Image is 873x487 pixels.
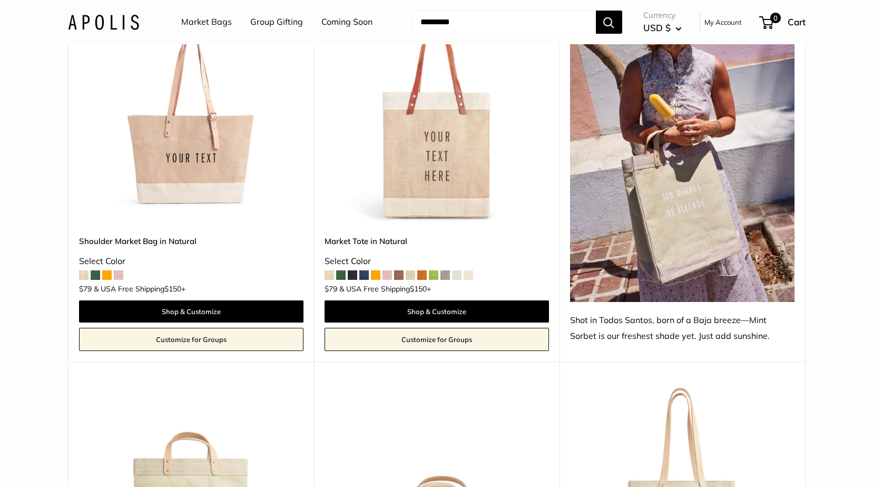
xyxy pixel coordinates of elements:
[410,284,427,294] span: $150
[181,14,232,30] a: Market Bags
[596,11,622,34] button: Search
[325,254,549,269] div: Select Color
[570,313,794,344] div: Shot in Todos Santos, born of a Baja breeze—Mint Sorbet is our freshest shade yet. Just add sunsh...
[643,8,682,23] span: Currency
[164,284,181,294] span: $150
[325,235,549,247] a: Market Tote in Natural
[79,254,303,269] div: Select Color
[79,284,92,294] span: $79
[325,300,549,323] a: Shop & Customize
[325,328,549,351] a: Customize for Groups
[325,284,337,294] span: $79
[94,285,185,293] span: & USA Free Shipping +
[643,22,671,33] span: USD $
[79,235,303,247] a: Shoulder Market Bag in Natural
[79,328,303,351] a: Customize for Groups
[788,16,806,27] span: Cart
[412,11,596,34] input: Search...
[321,14,372,30] a: Coming Soon
[79,300,303,323] a: Shop & Customize
[704,16,742,28] a: My Account
[760,14,806,31] a: 0 Cart
[68,14,139,30] img: Apolis
[250,14,303,30] a: Group Gifting
[770,13,780,23] span: 0
[339,285,431,293] span: & USA Free Shipping +
[643,20,682,36] button: USD $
